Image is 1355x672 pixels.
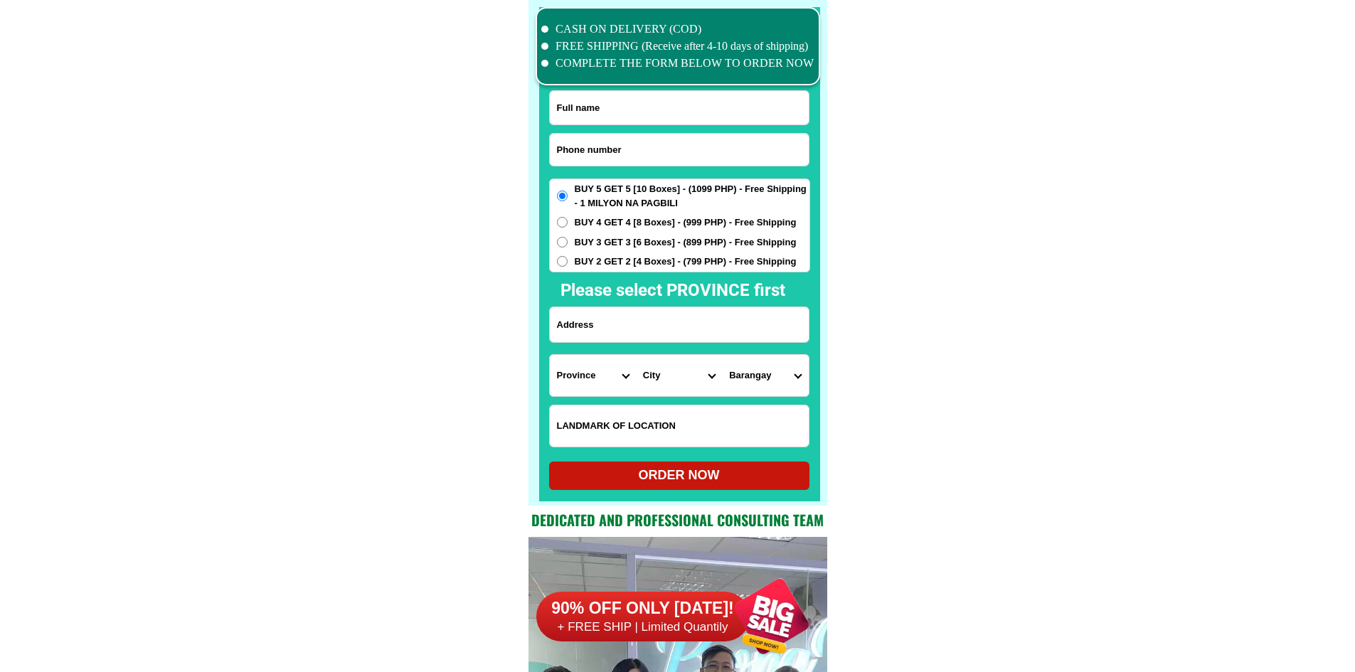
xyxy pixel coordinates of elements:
span: BUY 3 GET 3 [6 Boxes] - (899 PHP) - Free Shipping [575,235,797,250]
li: COMPLETE THE FORM BELOW TO ORDER NOW [541,55,814,72]
h2: Dedicated and professional consulting team [528,509,827,530]
span: BUY 2 GET 2 [4 Boxes] - (799 PHP) - Free Shipping [575,255,797,269]
input: Input full_name [550,91,809,124]
div: ORDER NOW [549,466,809,485]
li: CASH ON DELIVERY (COD) [541,21,814,38]
span: BUY 5 GET 5 [10 Boxes] - (1099 PHP) - Free Shipping - 1 MILYON NA PAGBILI [575,182,809,210]
input: Input address [550,307,809,342]
select: Select province [550,355,636,396]
h6: 90% OFF ONLY [DATE]! [536,598,750,619]
input: BUY 3 GET 3 [6 Boxes] - (899 PHP) - Free Shipping [557,237,568,247]
select: Select district [636,355,722,396]
h6: + FREE SHIP | Limited Quantily [536,619,750,635]
input: BUY 4 GET 4 [8 Boxes] - (999 PHP) - Free Shipping [557,217,568,228]
select: Select commune [722,355,808,396]
li: FREE SHIPPING (Receive after 4-10 days of shipping) [541,38,814,55]
span: BUY 4 GET 4 [8 Boxes] - (999 PHP) - Free Shipping [575,215,797,230]
input: BUY 2 GET 2 [4 Boxes] - (799 PHP) - Free Shipping [557,256,568,267]
h2: Please select PROVINCE first [560,277,939,303]
input: BUY 5 GET 5 [10 Boxes] - (1099 PHP) - Free Shipping - 1 MILYON NA PAGBILI [557,191,568,201]
input: Input LANDMARKOFLOCATION [550,405,809,447]
input: Input phone_number [550,134,809,166]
